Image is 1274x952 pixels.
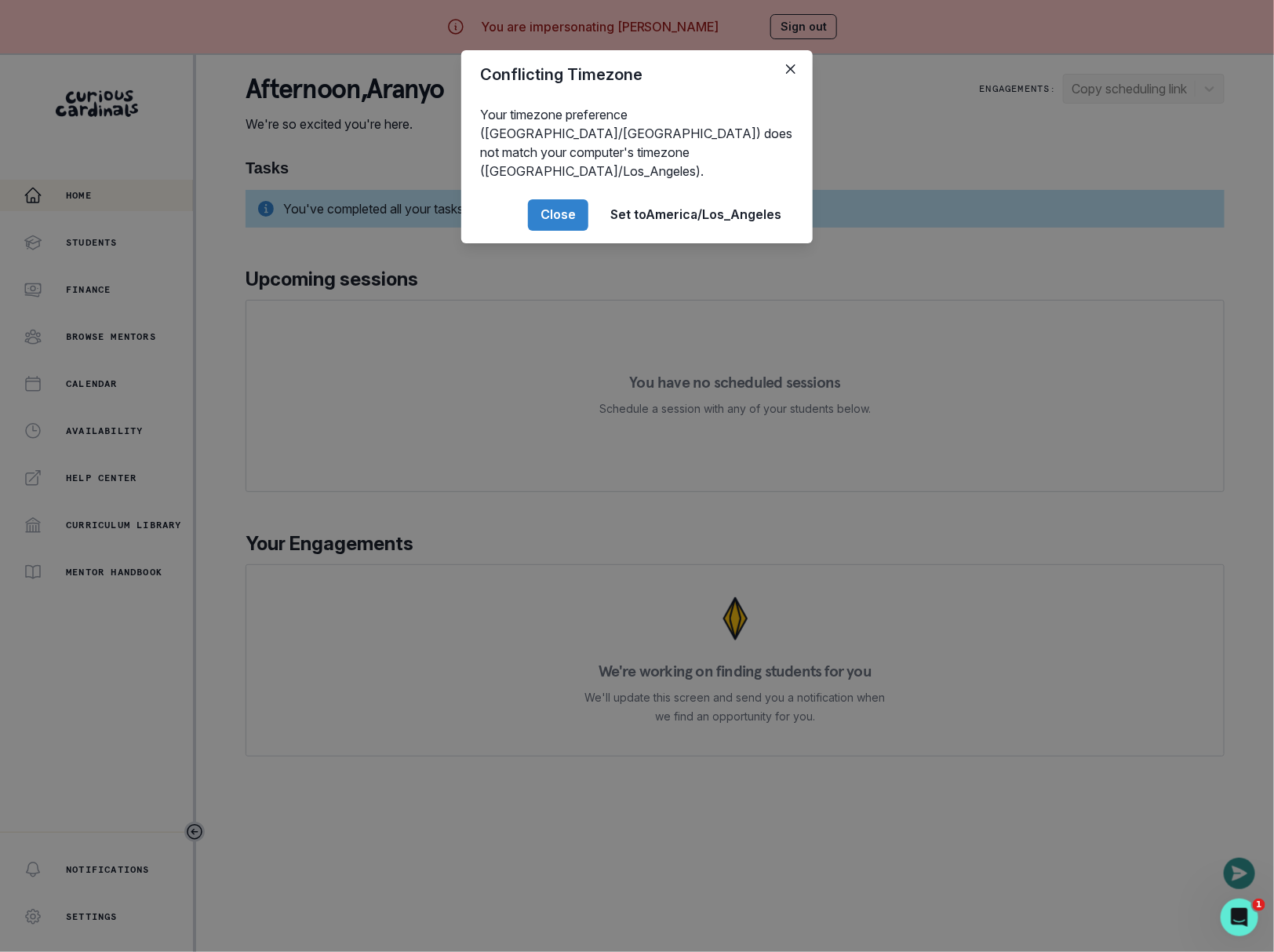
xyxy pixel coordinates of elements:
[461,99,813,187] div: Your timezone preference ([GEOGRAPHIC_DATA]/[GEOGRAPHIC_DATA]) does not match your computer's tim...
[528,199,588,231] button: Close
[778,57,803,82] button: Close
[598,199,794,231] button: Set toAmerica/Los_Angeles
[1221,899,1258,936] iframe: Intercom live chat
[1253,899,1265,911] span: 1
[461,50,813,99] header: Conflicting Timezone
